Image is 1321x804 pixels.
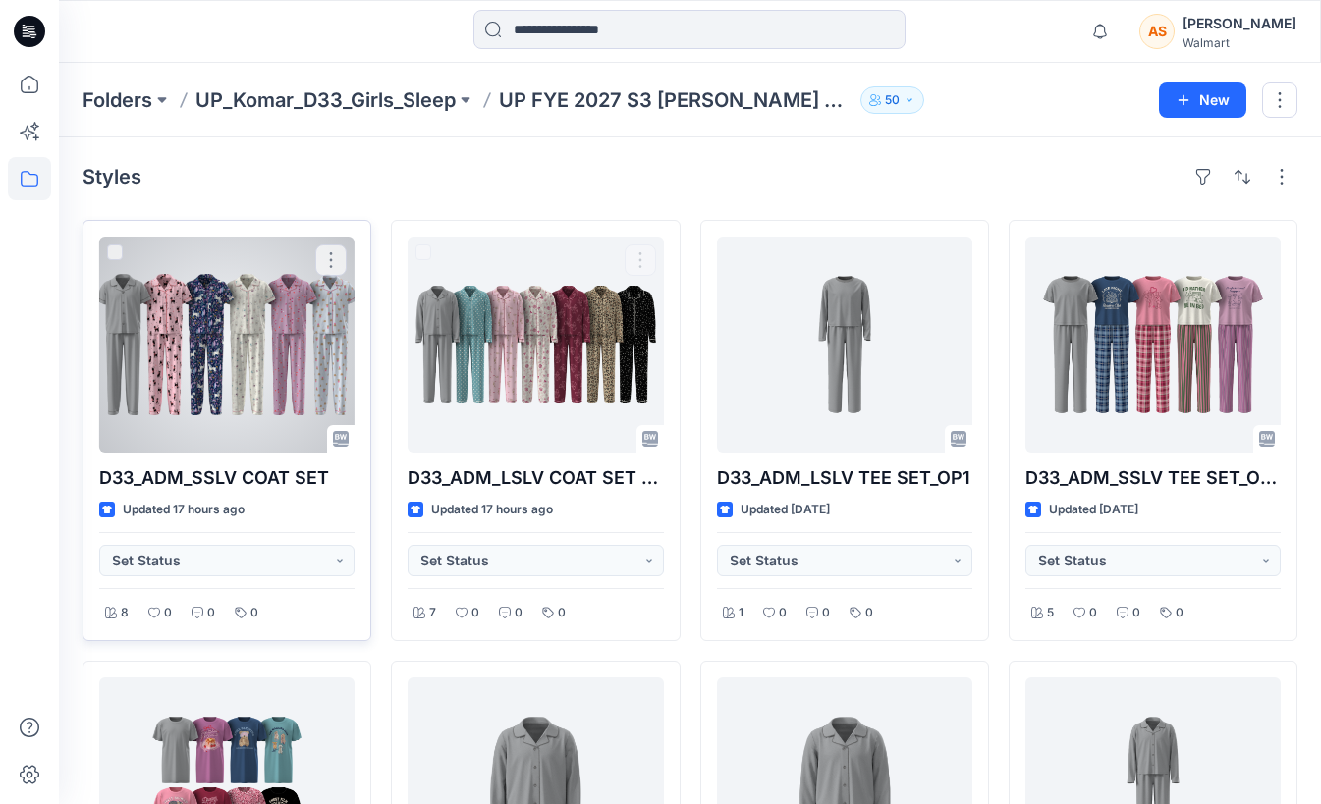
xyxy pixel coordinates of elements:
p: 0 [822,603,830,623]
div: Walmart [1183,35,1296,50]
p: 0 [471,603,479,623]
p: 0 [515,603,523,623]
p: D33_ADM_LSLV TEE SET_OP1 [717,464,972,492]
p: D33_ADM_SSLV COAT SET [99,464,355,492]
p: 8 [121,603,129,623]
a: UP_Komar_D33_Girls_Sleep [195,86,456,114]
p: UP FYE 2027 S3 [PERSON_NAME] D33 Girls Sleep [499,86,853,114]
a: D33_ADM_LSLV COAT SET OP2 [408,237,663,453]
a: D33_ADM_LSLV TEE SET_OP1 [717,237,972,453]
p: 0 [250,603,258,623]
p: Updated 17 hours ago [431,500,553,520]
p: 0 [1089,603,1097,623]
p: 0 [164,603,172,623]
div: AS [1139,14,1175,49]
p: 5 [1047,603,1054,623]
p: 0 [207,603,215,623]
p: 7 [429,603,436,623]
p: 1 [739,603,743,623]
p: Updated [DATE] [741,500,830,520]
button: New [1159,82,1246,118]
p: Updated [DATE] [1049,500,1138,520]
p: 0 [1176,603,1183,623]
h4: Styles [83,165,141,188]
p: 0 [779,603,787,623]
p: Updated 17 hours ago [123,500,245,520]
div: [PERSON_NAME] [1183,12,1296,35]
p: 0 [1132,603,1140,623]
a: D33_ADM_SSLV COAT SET [99,237,355,453]
p: 0 [865,603,873,623]
button: 50 [860,86,924,114]
p: 0 [558,603,566,623]
p: 50 [885,89,900,111]
a: D33_ADM_SSLV TEE SET_OP2 [1025,237,1281,453]
p: D33_ADM_SSLV TEE SET_OP2 [1025,464,1281,492]
a: Folders [83,86,152,114]
p: D33_ADM_LSLV COAT SET OP2 [408,464,663,492]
